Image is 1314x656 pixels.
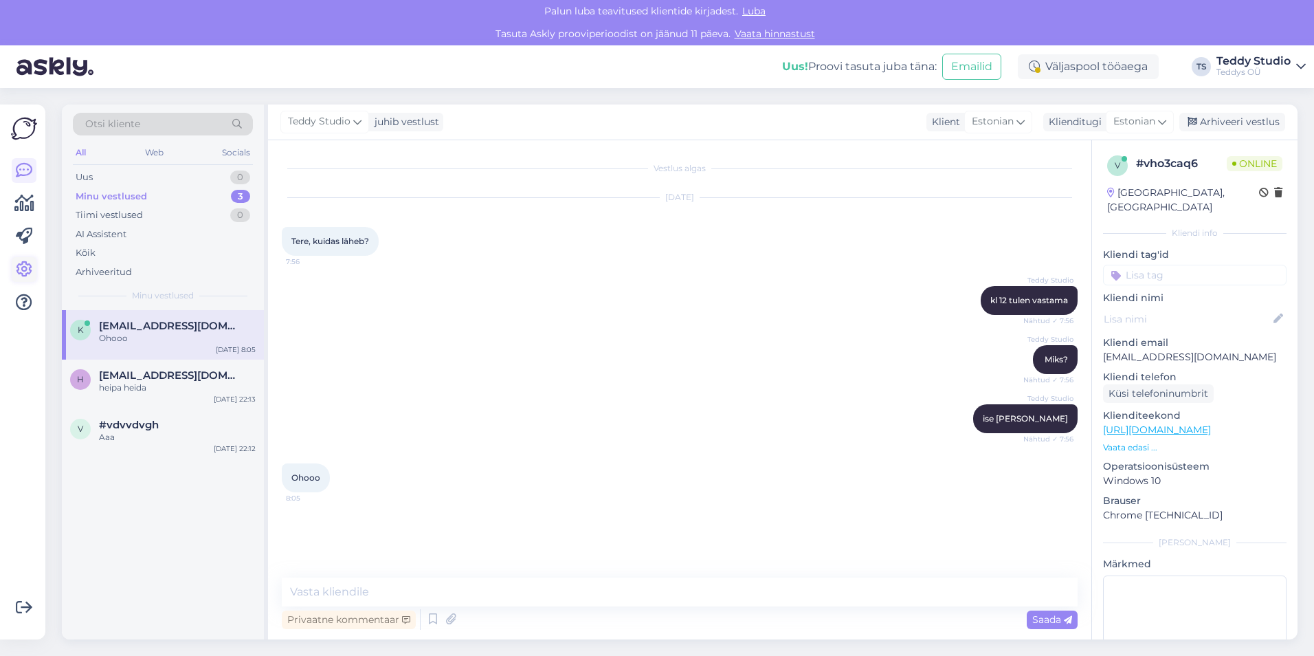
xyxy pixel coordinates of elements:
[1103,370,1287,384] p: Kliendi telefon
[78,325,84,335] span: k
[1045,354,1068,364] span: Miks?
[1022,334,1073,345] span: Teddy Studio
[73,144,89,162] div: All
[286,256,337,267] span: 7:56
[99,332,256,345] div: Ohooo
[1103,424,1211,436] a: [URL][DOMAIN_NAME]
[76,228,126,241] div: AI Assistent
[99,382,256,394] div: heipa heida
[1104,311,1271,327] input: Lisa nimi
[288,114,350,129] span: Teddy Studio
[782,60,808,73] b: Uus!
[1018,54,1159,79] div: Väljaspool tööaega
[942,54,1001,80] button: Emailid
[291,472,320,483] span: Ohooo
[731,28,819,40] a: Vaata hinnastust
[1103,336,1287,350] p: Kliendi email
[1103,384,1214,403] div: Küsi telefoninumbrit
[76,208,143,222] div: Tiimi vestlused
[972,114,1014,129] span: Estonian
[1103,441,1287,454] p: Vaata edasi ...
[369,115,439,129] div: juhib vestlust
[1192,57,1211,76] div: TS
[76,246,96,260] div: Kõik
[1103,474,1287,488] p: Windows 10
[1103,350,1287,364] p: [EMAIL_ADDRESS][DOMAIN_NAME]
[99,369,242,382] span: helena.k.veensalu@gmail.com
[1103,408,1287,423] p: Klienditeekond
[1022,375,1073,385] span: Nähtud ✓ 7:56
[983,413,1068,424] span: ise [PERSON_NAME]
[1103,557,1287,571] p: Märkmed
[1227,156,1282,171] span: Online
[282,162,1078,175] div: Vestlus algas
[132,289,194,302] span: Minu vestlused
[99,431,256,444] div: Aaa
[286,493,337,503] span: 8:05
[214,444,256,454] div: [DATE] 22:12
[738,5,770,17] span: Luba
[1022,316,1073,326] span: Nähtud ✓ 7:56
[1022,434,1073,444] span: Nähtud ✓ 7:56
[1113,114,1155,129] span: Estonian
[1115,160,1120,171] span: v
[230,171,250,184] div: 0
[76,265,132,279] div: Arhiveeritud
[1103,459,1287,474] p: Operatsioonisüsteem
[76,171,93,184] div: Uus
[99,419,159,431] span: #vdvvdvgh
[282,191,1078,204] div: [DATE]
[1216,56,1291,67] div: Teddy Studio
[1103,508,1287,523] p: Chrome [TECHNICAL_ID]
[214,394,256,404] div: [DATE] 22:13
[230,208,250,222] div: 0
[77,374,84,384] span: h
[1103,265,1287,285] input: Lisa tag
[782,58,937,75] div: Proovi tasuta juba täna:
[1107,186,1259,215] div: [GEOGRAPHIC_DATA], [GEOGRAPHIC_DATA]
[231,190,250,204] div: 3
[219,144,253,162] div: Socials
[1043,115,1102,129] div: Klienditugi
[1103,227,1287,239] div: Kliendi info
[142,144,166,162] div: Web
[85,117,140,131] span: Otsi kliente
[11,116,37,142] img: Askly Logo
[1216,56,1306,78] a: Teddy StudioTeddys OÜ
[76,190,147,204] div: Minu vestlused
[291,236,369,246] span: Tere, kuidas läheb?
[1022,393,1073,404] span: Teddy Studio
[1103,291,1287,305] p: Kliendi nimi
[1103,536,1287,549] div: [PERSON_NAME]
[1136,155,1227,172] div: # vho3caq6
[99,320,242,332] span: keio.veensalu@gmail.com
[1179,113,1285,131] div: Arhiveeri vestlus
[1103,248,1287,262] p: Kliendi tag'id
[990,295,1068,305] span: kl 12 tulen vastama
[1022,275,1073,285] span: Teddy Studio
[1103,494,1287,508] p: Brauser
[1032,613,1072,626] span: Saada
[216,345,256,355] div: [DATE] 8:05
[926,115,960,129] div: Klient
[1216,67,1291,78] div: Teddys OÜ
[282,611,416,629] div: Privaatne kommentaar
[78,424,83,434] span: v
